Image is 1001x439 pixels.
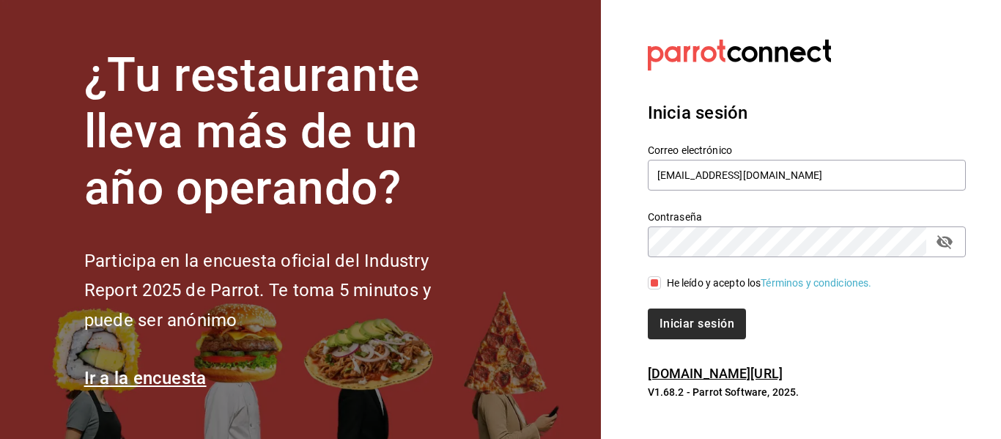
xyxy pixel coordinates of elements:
[648,160,966,191] input: Ingresa tu correo electrónico
[667,276,872,291] div: He leído y acepto los
[84,368,207,388] a: Ir a la encuesta
[648,385,966,399] p: V1.68.2 - Parrot Software, 2025.
[761,277,871,289] a: Términos y condiciones.
[932,229,957,254] button: passwordField
[84,246,480,336] h2: Participa en la encuesta oficial del Industry Report 2025 de Parrot. Te toma 5 minutos y puede se...
[648,212,966,222] label: Contraseña
[84,48,480,216] h1: ¿Tu restaurante lleva más de un año operando?
[648,309,746,339] button: Iniciar sesión
[648,100,966,126] h3: Inicia sesión
[648,366,783,381] a: [DOMAIN_NAME][URL]
[648,145,966,155] label: Correo electrónico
